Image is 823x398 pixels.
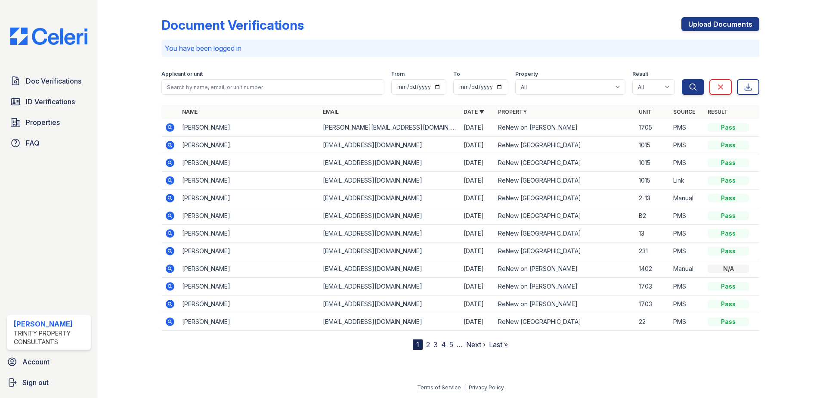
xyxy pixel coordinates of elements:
[670,207,704,225] td: PMS
[161,17,304,33] div: Document Verifications
[460,207,495,225] td: [DATE]
[7,72,91,90] a: Doc Verifications
[319,154,460,172] td: [EMAIL_ADDRESS][DOMAIN_NAME]
[179,190,319,207] td: [PERSON_NAME]
[3,28,94,45] img: CE_Logo_Blue-a8612792a0a2168367f1c8372b55b34899dd931a85d93a1a3d3e32e68fde9ad4.png
[460,225,495,243] td: [DATE]
[495,278,635,295] td: ReNew on [PERSON_NAME]
[464,384,466,391] div: |
[179,243,319,260] td: [PERSON_NAME]
[319,172,460,190] td: [EMAIL_ADDRESS][DOMAIN_NAME]
[319,207,460,225] td: [EMAIL_ADDRESS][DOMAIN_NAME]
[670,137,704,154] td: PMS
[708,247,749,255] div: Pass
[319,260,460,278] td: [EMAIL_ADDRESS][DOMAIN_NAME]
[495,154,635,172] td: ReNew [GEOGRAPHIC_DATA]
[319,295,460,313] td: [EMAIL_ADDRESS][DOMAIN_NAME]
[515,71,538,78] label: Property
[635,137,670,154] td: 1015
[453,71,460,78] label: To
[495,190,635,207] td: ReNew [GEOGRAPHIC_DATA]
[179,154,319,172] td: [PERSON_NAME]
[460,137,495,154] td: [DATE]
[670,154,704,172] td: PMS
[460,243,495,260] td: [DATE]
[179,295,319,313] td: [PERSON_NAME]
[708,141,749,149] div: Pass
[319,190,460,207] td: [EMAIL_ADDRESS][DOMAIN_NAME]
[426,340,430,349] a: 2
[7,134,91,152] a: FAQ
[460,119,495,137] td: [DATE]
[179,137,319,154] td: [PERSON_NAME]
[182,109,198,115] a: Name
[670,190,704,207] td: Manual
[460,154,495,172] td: [DATE]
[161,79,384,95] input: Search by name, email, or unit number
[495,172,635,190] td: ReNew [GEOGRAPHIC_DATA]
[165,43,756,53] p: You have been logged in
[708,282,749,291] div: Pass
[3,374,94,391] a: Sign out
[708,159,749,167] div: Pass
[670,119,704,137] td: PMS
[495,137,635,154] td: ReNew [GEOGRAPHIC_DATA]
[670,243,704,260] td: PMS
[464,109,484,115] a: Date ▼
[391,71,405,78] label: From
[466,340,486,349] a: Next ›
[319,225,460,243] td: [EMAIL_ADDRESS][DOMAIN_NAME]
[460,260,495,278] td: [DATE]
[495,243,635,260] td: ReNew [GEOGRAPHIC_DATA]
[495,313,635,331] td: ReNew [GEOGRAPHIC_DATA]
[319,313,460,331] td: [EMAIL_ADDRESS][DOMAIN_NAME]
[319,137,460,154] td: [EMAIL_ADDRESS][DOMAIN_NAME]
[417,384,461,391] a: Terms of Service
[323,109,339,115] a: Email
[708,264,749,273] div: N/A
[632,71,648,78] label: Result
[179,313,319,331] td: [PERSON_NAME]
[489,340,508,349] a: Last »
[708,123,749,132] div: Pass
[7,114,91,131] a: Properties
[681,17,759,31] a: Upload Documents
[26,117,60,127] span: Properties
[179,278,319,295] td: [PERSON_NAME]
[673,109,695,115] a: Source
[179,172,319,190] td: [PERSON_NAME]
[670,260,704,278] td: Manual
[460,278,495,295] td: [DATE]
[457,339,463,350] span: …
[708,109,728,115] a: Result
[635,313,670,331] td: 22
[635,190,670,207] td: 2-13
[495,207,635,225] td: ReNew [GEOGRAPHIC_DATA]
[161,71,203,78] label: Applicant or unit
[635,260,670,278] td: 1402
[708,300,749,308] div: Pass
[449,340,453,349] a: 5
[7,93,91,110] a: ID Verifications
[22,357,50,367] span: Account
[319,119,460,137] td: [PERSON_NAME][EMAIL_ADDRESS][DOMAIN_NAME]
[460,190,495,207] td: [DATE]
[14,319,87,329] div: [PERSON_NAME]
[708,211,749,220] div: Pass
[708,176,749,185] div: Pass
[670,225,704,243] td: PMS
[635,243,670,260] td: 231
[635,119,670,137] td: 1705
[179,260,319,278] td: [PERSON_NAME]
[319,278,460,295] td: [EMAIL_ADDRESS][DOMAIN_NAME]
[179,225,319,243] td: [PERSON_NAME]
[635,154,670,172] td: 1015
[179,119,319,137] td: [PERSON_NAME]
[22,377,49,388] span: Sign out
[635,278,670,295] td: 1703
[26,138,40,148] span: FAQ
[635,225,670,243] td: 13
[708,317,749,326] div: Pass
[635,172,670,190] td: 1015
